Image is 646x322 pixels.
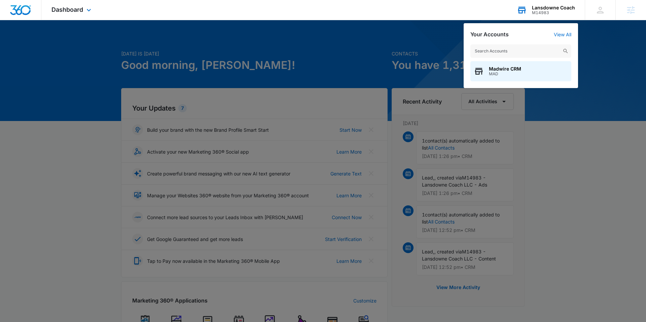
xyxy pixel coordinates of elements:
input: Search Accounts [470,44,571,58]
h2: Your Accounts [470,31,509,38]
div: account id [532,10,575,15]
button: Madwire CRMMAD [470,61,571,81]
span: Dashboard [51,6,83,13]
a: View All [554,32,571,37]
span: Madwire CRM [489,66,521,72]
div: account name [532,5,575,10]
span: MAD [489,72,521,76]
